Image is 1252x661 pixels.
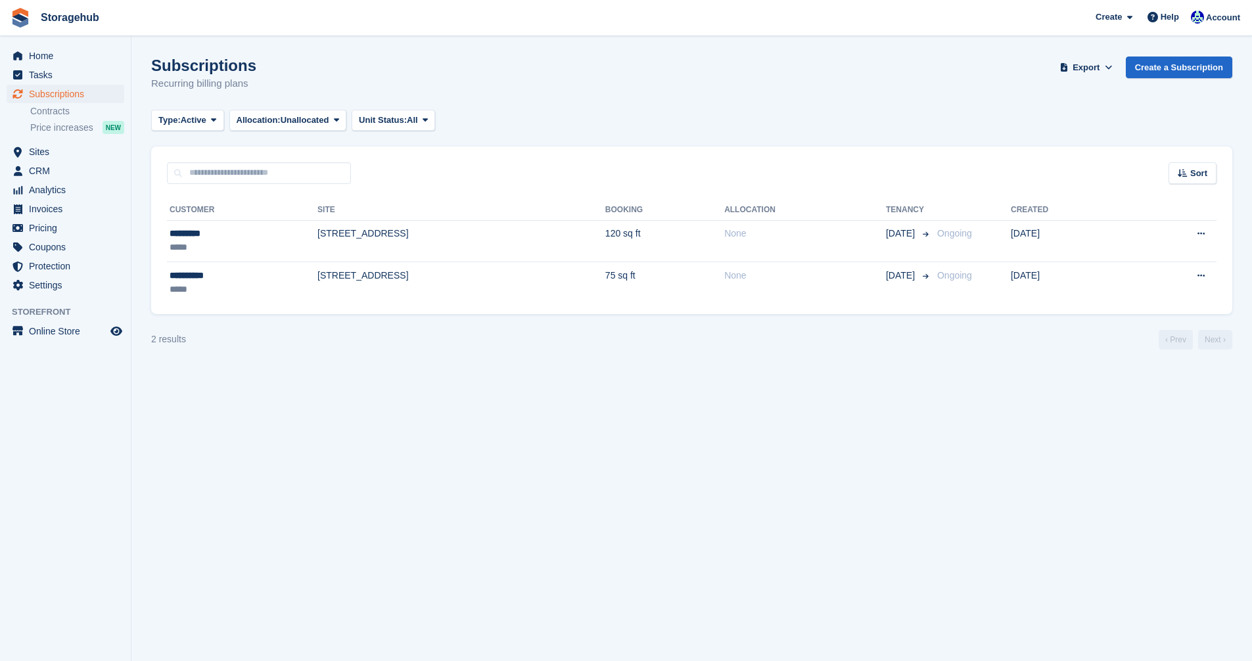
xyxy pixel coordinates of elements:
th: Allocation [724,200,886,221]
div: None [724,269,886,283]
nav: Page [1156,330,1235,350]
span: Sites [29,143,108,161]
a: menu [7,66,124,84]
a: Next [1198,330,1232,350]
img: Vladimir Osojnik [1191,11,1204,24]
a: Price increases NEW [30,120,124,135]
span: Online Store [29,322,108,340]
button: Export [1057,57,1115,78]
span: Tasks [29,66,108,84]
h1: Subscriptions [151,57,256,74]
span: [DATE] [886,269,917,283]
a: menu [7,143,124,161]
span: Unit Status: [359,114,407,127]
a: menu [7,276,124,294]
span: Account [1206,11,1240,24]
div: NEW [103,121,124,134]
a: menu [7,238,124,256]
button: Unit Status: All [352,110,435,131]
td: [STREET_ADDRESS] [317,220,605,262]
td: [DATE] [1011,262,1130,304]
a: menu [7,181,124,199]
a: menu [7,219,124,237]
a: menu [7,322,124,340]
a: menu [7,47,124,65]
p: Recurring billing plans [151,76,256,91]
td: [STREET_ADDRESS] [317,262,605,304]
th: Tenancy [886,200,932,221]
span: Allocation: [237,114,281,127]
span: Invoices [29,200,108,218]
span: Ongoing [937,228,972,239]
a: menu [7,257,124,275]
a: menu [7,162,124,180]
th: Created [1011,200,1130,221]
a: Create a Subscription [1126,57,1232,78]
th: Booking [605,200,724,221]
span: CRM [29,162,108,180]
span: Home [29,47,108,65]
div: 2 results [151,332,186,346]
img: stora-icon-8386f47178a22dfd0bd8f6a31ec36ba5ce8667c1dd55bd0f319d3a0aa187defe.svg [11,8,30,28]
span: Analytics [29,181,108,199]
span: Price increases [30,122,93,134]
span: Active [181,114,206,127]
span: Settings [29,276,108,294]
span: Coupons [29,238,108,256]
span: [DATE] [886,227,917,240]
span: Type: [158,114,181,127]
th: Site [317,200,605,221]
span: Sort [1190,167,1207,180]
span: Subscriptions [29,85,108,103]
span: Ongoing [937,270,972,281]
div: None [724,227,886,240]
a: Preview store [108,323,124,339]
td: 120 sq ft [605,220,724,262]
span: Storefront [12,306,131,319]
a: Previous [1159,330,1193,350]
span: Unallocated [281,114,329,127]
span: Pricing [29,219,108,237]
span: All [407,114,418,127]
span: Help [1161,11,1179,24]
a: Storagehub [35,7,104,28]
td: [DATE] [1011,220,1130,262]
span: Export [1073,61,1100,74]
th: Customer [167,200,317,221]
a: Contracts [30,105,124,118]
span: Create [1096,11,1122,24]
a: menu [7,85,124,103]
span: Protection [29,257,108,275]
button: Type: Active [151,110,224,131]
button: Allocation: Unallocated [229,110,347,131]
a: menu [7,200,124,218]
td: 75 sq ft [605,262,724,304]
